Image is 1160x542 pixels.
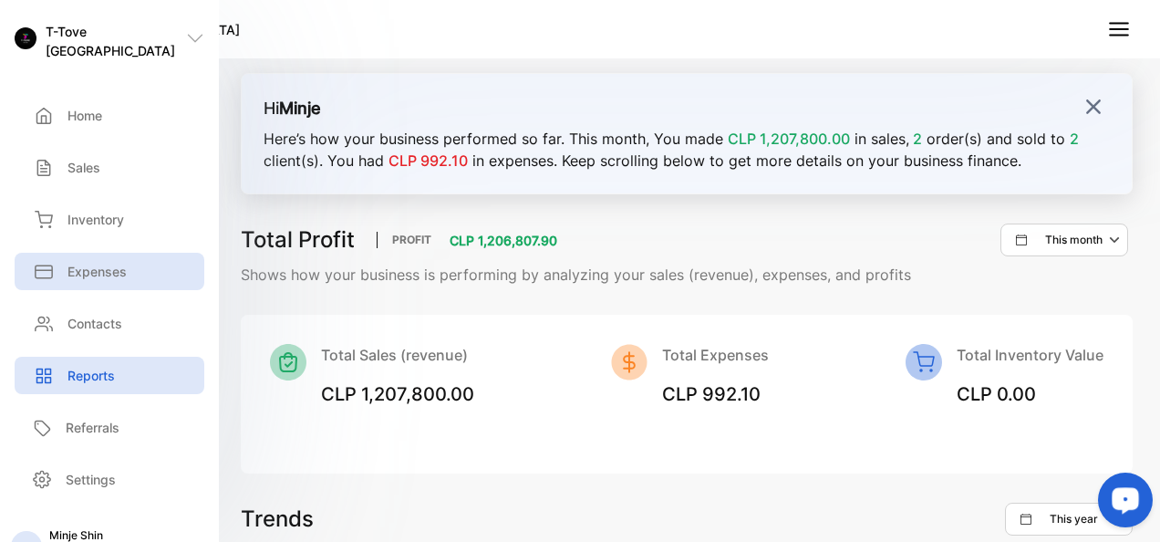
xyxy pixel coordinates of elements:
[66,470,116,489] p: Settings
[1050,511,1098,527] p: This year
[241,264,1133,286] p: Shows how your business is performing by analyzing your sales (revenue), expenses, and profits
[67,262,127,281] p: Expenses
[1070,130,1079,148] span: 2
[957,344,1103,366] p: Total Inventory Value
[46,22,186,60] p: T-Tove [GEOGRAPHIC_DATA]
[377,232,446,248] p: PROFIT
[264,128,1110,172] p: Here’s how your business performed so far. This month , You made in sales, order(s) and sold to c...
[957,383,1036,405] span: CLP 0.00
[611,344,647,380] img: Icon
[241,503,314,536] h3: Trends
[264,96,1110,120] p: Hi
[1045,232,1103,248] p: This month
[67,366,115,385] p: Reports
[15,27,36,49] img: logo
[662,344,769,366] p: Total Expenses
[67,106,102,125] p: Home
[450,233,557,248] span: CLP 1,206,807.90
[321,344,474,366] p: Total Sales (revenue)
[270,344,306,380] img: Icon
[1083,465,1160,542] iframe: LiveChat chat widget
[67,158,100,177] p: Sales
[67,210,124,229] p: Inventory
[728,130,850,148] span: CLP 1,207,800.00
[388,151,468,170] span: CLP 992.10
[241,224,355,256] h3: Total Profit
[67,314,122,333] p: Contacts
[906,344,942,380] img: Icon
[909,130,922,148] span: 2
[321,383,474,405] span: CLP 1,207,800.00
[1005,503,1133,536] button: This year
[1000,224,1128,256] button: This month
[279,99,321,118] strong: Minje
[66,418,119,437] p: Referrals
[1084,98,1103,116] img: close
[662,383,761,405] span: CLP 992.10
